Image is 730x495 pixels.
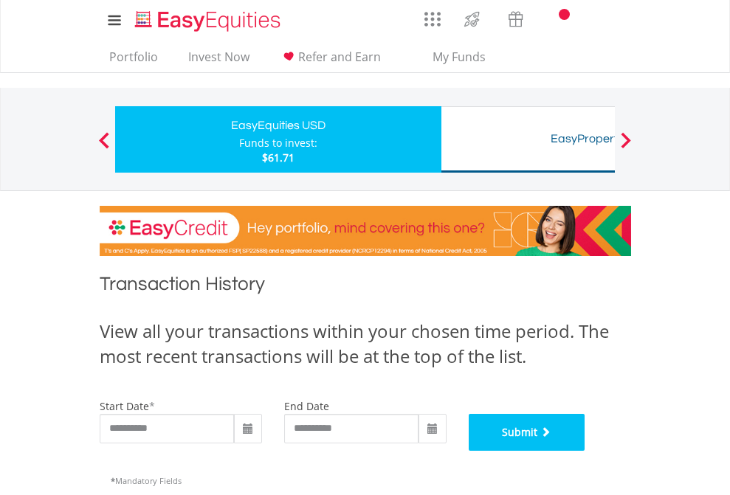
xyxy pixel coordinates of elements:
label: end date [284,399,329,413]
a: Portfolio [103,49,164,72]
img: EasyCredit Promotion Banner [100,206,631,256]
button: Submit [469,414,585,451]
a: Vouchers [494,4,537,31]
button: Next [611,139,641,154]
label: start date [100,399,149,413]
img: vouchers-v2.svg [503,7,528,31]
span: $61.71 [262,150,295,165]
a: Invest Now [182,49,255,72]
a: FAQ's and Support [575,4,613,33]
img: thrive-v2.svg [460,7,484,31]
span: My Funds [411,47,508,66]
a: Notifications [537,4,575,33]
a: Home page [129,4,286,33]
img: grid-menu-icon.svg [424,11,441,27]
button: Previous [89,139,119,154]
div: Funds to invest: [239,136,317,150]
a: Refer and Earn [274,49,387,72]
a: AppsGrid [415,4,450,27]
span: Mandatory Fields [111,475,182,486]
span: Refer and Earn [298,49,381,65]
div: View all your transactions within your chosen time period. The most recent transactions will be a... [100,319,631,370]
div: EasyEquities USD [124,115,433,136]
a: My Profile [613,4,650,36]
h1: Transaction History [100,271,631,304]
img: EasyEquities_Logo.png [132,9,286,33]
